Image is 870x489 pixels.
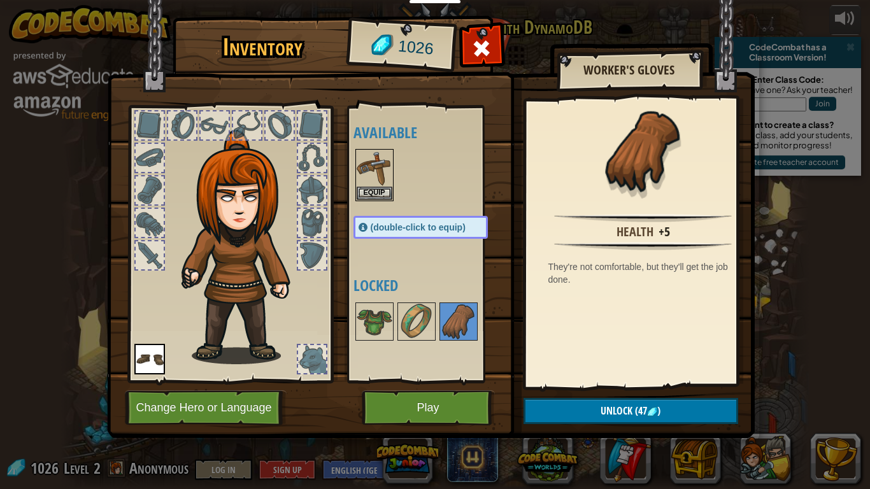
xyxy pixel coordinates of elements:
div: +5 [659,223,670,241]
img: portrait.png [441,304,476,339]
img: portrait.png [357,150,392,186]
h2: Worker's Gloves [569,63,689,77]
img: hr.png [554,214,731,222]
img: portrait.png [134,344,165,374]
h1: Inventory [182,34,344,60]
img: portrait.png [357,304,392,339]
button: Equip [357,187,392,200]
h4: Locked [353,277,513,294]
span: 1026 [397,35,434,60]
div: They're not comfortable, but they'll get the job done. [548,260,745,286]
div: Health [617,223,653,241]
button: Unlock(47) [524,398,738,424]
img: portrait.png [399,304,434,339]
h4: Available [353,124,513,141]
img: gem.png [647,407,657,417]
button: Change Hero or Language [125,390,287,425]
img: hr.png [554,242,731,250]
span: (47 [632,404,647,418]
img: portrait.png [602,110,685,192]
img: hair_f2.png [176,130,313,364]
button: Play [362,390,495,425]
span: Unlock [601,404,632,418]
span: (double-click to equip) [371,222,466,232]
span: ) [657,404,660,418]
